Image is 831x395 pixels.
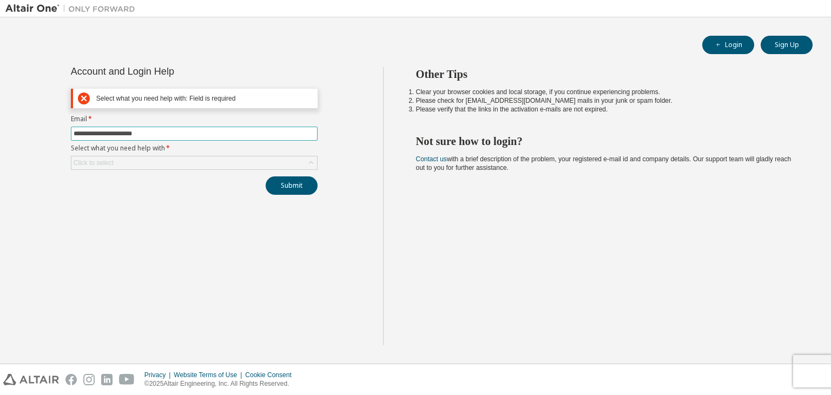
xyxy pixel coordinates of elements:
div: Click to select [71,156,317,169]
img: instagram.svg [83,374,95,385]
label: Select what you need help with [71,144,318,153]
li: Please verify that the links in the activation e-mails are not expired. [416,105,794,114]
img: altair_logo.svg [3,374,59,385]
span: with a brief description of the problem, your registered e-mail id and company details. Our suppo... [416,155,792,172]
h2: Other Tips [416,67,794,81]
button: Submit [266,176,318,195]
div: Website Terms of Use [174,371,245,379]
div: Click to select [74,159,114,167]
div: Cookie Consent [245,371,298,379]
button: Sign Up [761,36,813,54]
button: Login [702,36,754,54]
li: Clear your browser cookies and local storage, if you continue experiencing problems. [416,88,794,96]
div: Privacy [144,371,174,379]
img: Altair One [5,3,141,14]
div: Account and Login Help [71,67,268,76]
img: facebook.svg [65,374,77,385]
img: youtube.svg [119,374,135,385]
h2: Not sure how to login? [416,134,794,148]
img: linkedin.svg [101,374,113,385]
li: Please check for [EMAIL_ADDRESS][DOMAIN_NAME] mails in your junk or spam folder. [416,96,794,105]
p: © 2025 Altair Engineering, Inc. All Rights Reserved. [144,379,298,389]
div: Select what you need help with: Field is required [96,95,313,103]
label: Email [71,115,318,123]
a: Contact us [416,155,447,163]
